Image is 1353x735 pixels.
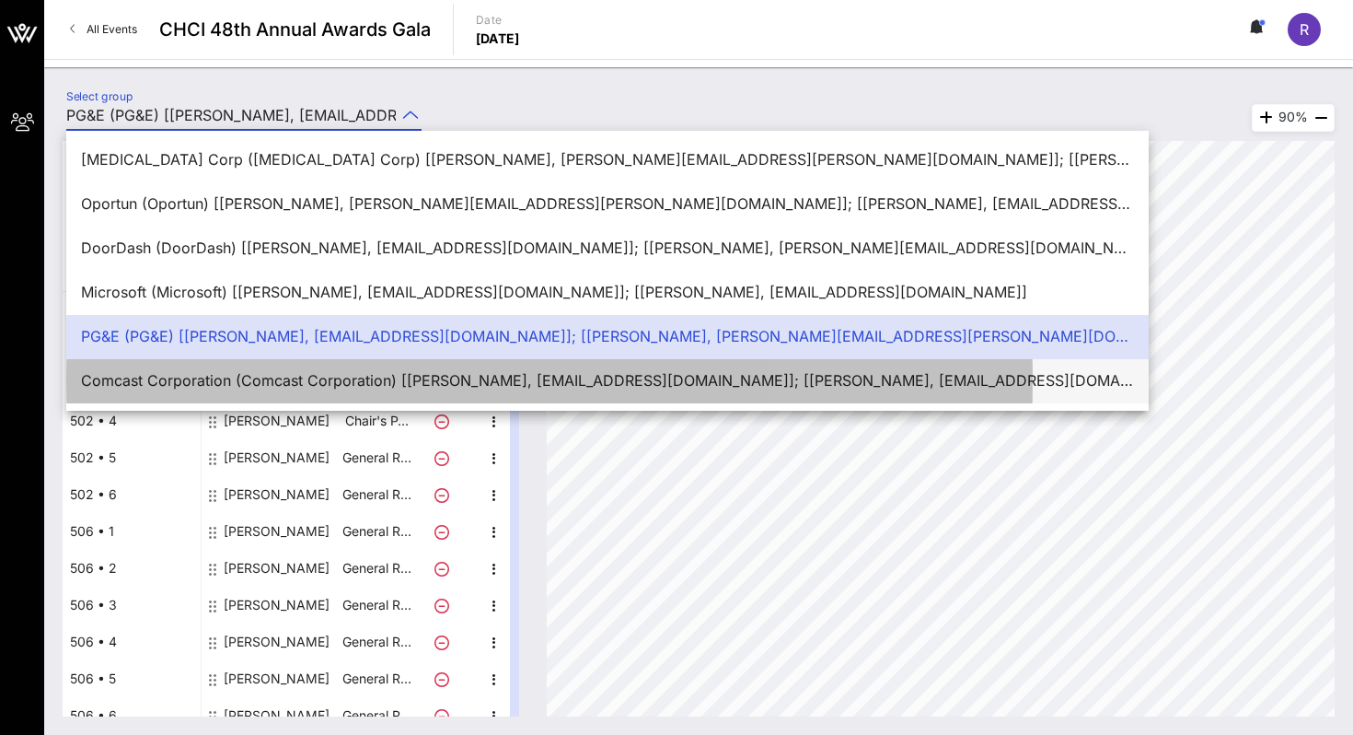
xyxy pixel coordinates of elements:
[340,697,413,734] p: General R…
[224,402,330,439] div: Ingrid Duran
[340,513,413,550] p: General R…
[81,151,1134,169] div: [MEDICAL_DATA] Corp ([MEDICAL_DATA] Corp) [[PERSON_NAME], [PERSON_NAME][EMAIL_ADDRESS][PERSON_NAM...
[224,697,330,734] div: Sophya Ojeda
[1300,20,1309,39] span: R
[340,402,413,439] p: Chair's P…
[476,29,520,48] p: [DATE]
[63,439,201,476] div: 502 • 5
[63,292,201,329] div: 502 • 1
[81,328,1134,345] div: PG&E (PG&E) [[PERSON_NAME], [EMAIL_ADDRESS][DOMAIN_NAME]]; [[PERSON_NAME], [PERSON_NAME][EMAIL_AD...
[81,239,1134,257] div: DoorDash (DoorDash) [[PERSON_NAME], [EMAIL_ADDRESS][DOMAIN_NAME]]; [[PERSON_NAME], [PERSON_NAME][...
[224,624,330,660] div: Daniel Duron
[63,550,201,587] div: 506 • 2
[340,660,413,697] p: General R…
[63,660,201,697] div: 506 • 5
[476,11,520,29] p: Date
[87,22,137,36] span: All Events
[224,476,330,513] div: Yvonne McIntyre
[63,265,201,284] span: Table, Seat
[81,284,1134,301] div: Microsoft (Microsoft) [[PERSON_NAME], [EMAIL_ADDRESS][DOMAIN_NAME]]; [[PERSON_NAME], [EMAIL_ADDRE...
[63,329,201,366] div: 502 • 2
[63,624,201,660] div: 506 • 4
[81,372,1134,390] div: Comcast Corporation (Comcast Corporation) [[PERSON_NAME], [EMAIL_ADDRESS][DOMAIN_NAME]]; [[PERSON...
[224,660,330,697] div: Jonathan Coussimano
[63,476,201,513] div: 502 • 6
[1288,13,1321,46] div: R
[159,16,431,43] span: CHCI 48th Annual Awards Gala
[63,697,201,734] div: 506 • 6
[224,587,330,624] div: Jaime McCarthy
[63,513,201,550] div: 506 • 1
[340,439,413,476] p: General R…
[340,624,413,660] p: General R…
[1252,104,1335,132] div: 90%
[81,195,1134,213] div: Oportun (Oportun) [[PERSON_NAME], [PERSON_NAME][EMAIL_ADDRESS][PERSON_NAME][DOMAIN_NAME]]; [[PERS...
[66,89,133,103] label: Select group
[63,366,201,402] div: 502 • 3
[63,402,201,439] div: 502 • 4
[224,439,330,476] div: Damien Padilla
[340,587,413,624] p: General R…
[340,550,413,587] p: General R…
[224,550,330,587] div: Eve Maldonado O'Toole
[224,513,330,550] div: Amalia Grobbel
[63,587,201,624] div: 506 • 3
[59,15,148,44] a: All Events
[340,476,413,513] p: General R…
